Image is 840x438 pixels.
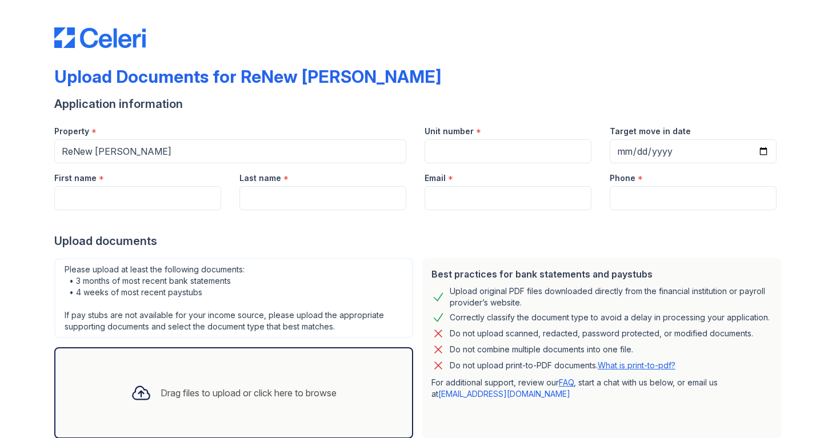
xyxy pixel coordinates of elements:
div: Application information [54,96,786,112]
div: Do not combine multiple documents into one file. [450,343,633,356]
a: What is print-to-pdf? [598,360,675,370]
label: First name [54,172,97,184]
p: Do not upload print-to-PDF documents. [450,360,675,371]
label: Target move in date [610,126,691,137]
div: Upload original PDF files downloaded directly from the financial institution or payroll provider’... [450,286,772,308]
div: Upload Documents for ReNew [PERSON_NAME] [54,66,441,87]
label: Unit number [425,126,474,137]
div: Please upload at least the following documents: • 3 months of most recent bank statements • 4 wee... [54,258,413,338]
div: Drag files to upload or click here to browse [161,386,337,400]
label: Phone [610,172,635,184]
label: Property [54,126,89,137]
div: Upload documents [54,233,786,249]
a: [EMAIL_ADDRESS][DOMAIN_NAME] [438,389,570,399]
div: Best practices for bank statements and paystubs [431,267,772,281]
label: Last name [239,172,281,184]
img: CE_Logo_Blue-a8612792a0a2168367f1c8372b55b34899dd931a85d93a1a3d3e32e68fde9ad4.png [54,27,146,48]
div: Do not upload scanned, redacted, password protected, or modified documents. [450,327,753,340]
label: Email [425,172,446,184]
div: Correctly classify the document type to avoid a delay in processing your application. [450,311,770,324]
a: FAQ [559,377,574,387]
p: For additional support, review our , start a chat with us below, or email us at [431,377,772,400]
